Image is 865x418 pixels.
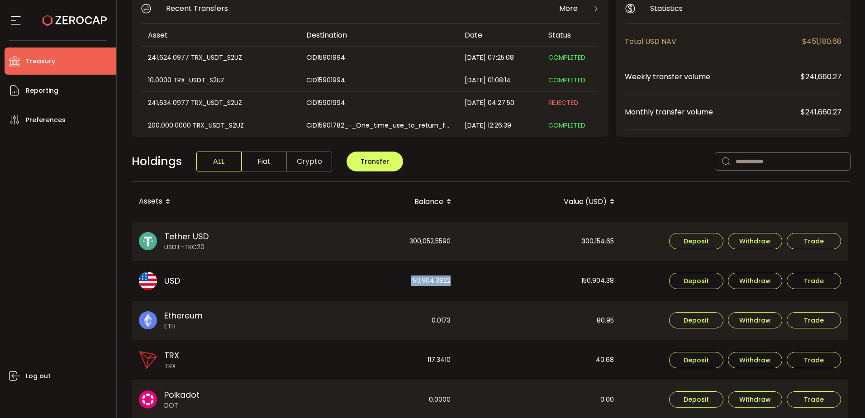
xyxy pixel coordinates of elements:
span: COMPLETED [548,121,585,130]
div: [DATE] 04:27:50 [457,98,541,108]
span: Trade [804,317,824,323]
button: Deposit [669,233,723,249]
span: Log out [26,370,51,383]
div: 40.68 [459,340,621,380]
div: 150,904.38 [459,261,621,301]
span: Treasury [26,55,55,68]
div: Assets [132,194,295,209]
span: Withdraw [739,396,771,403]
span: TRX [164,361,179,371]
div: 80.95 [459,301,621,340]
span: ALL [196,152,242,171]
span: Fiat [242,152,287,171]
button: Deposit [669,391,723,408]
span: Statistics [650,3,683,14]
span: Deposit [684,396,709,403]
div: 300,154.65 [459,222,621,261]
div: 241,634.0977 TRX_USDT_S2UZ [141,98,298,108]
button: Trade [787,312,841,328]
span: Tether USD [164,230,209,242]
span: COMPLETED [548,76,585,85]
span: Withdraw [739,278,771,284]
span: Monthly transfer volume [625,106,801,118]
span: Deposit [684,278,709,284]
img: trx_portfolio.png [139,351,157,369]
span: ETH [164,322,203,331]
div: [DATE] 07:25:08 [457,52,541,63]
span: $241,660.27 [801,106,841,118]
div: 200,000.0000 TRX_USDT_S2UZ [141,120,298,131]
div: 117.3410 [295,340,458,380]
div: Asset [141,30,299,40]
span: Trade [804,396,824,403]
iframe: Chat Widget [820,375,865,418]
span: USDT-TRC20 [164,242,209,252]
span: Trade [804,278,824,284]
button: Withdraw [728,391,782,408]
span: Withdraw [739,357,771,363]
span: REJECTED [548,98,578,107]
span: Withdraw [739,238,771,244]
span: Transfer [361,157,389,166]
div: Date [457,30,541,40]
div: 300,052.5590 [295,222,458,261]
div: Destination [299,30,457,40]
span: COMPLETED [548,53,585,62]
span: $451,180.68 [802,36,841,47]
span: Withdraw [739,317,771,323]
img: usdt_portfolio.svg [139,232,157,250]
span: Trade [804,357,824,363]
button: Withdraw [728,352,782,368]
span: USD [164,275,180,287]
span: Polkadot [164,389,200,401]
span: Recent Transfers [166,3,228,14]
img: usd_portfolio.svg [139,272,157,290]
div: CID15901782_-_One_time_use_to_return_funds [299,120,456,131]
div: 10.0000 TRX_USDT_S2UZ [141,75,298,85]
div: Balance [295,194,459,209]
div: Value (USD) [459,194,622,209]
button: Trade [787,352,841,368]
span: DOT [164,401,200,410]
span: Holdings [132,153,182,170]
span: Deposit [684,317,709,323]
img: dot_portfolio.svg [139,390,157,408]
button: Withdraw [728,312,782,328]
span: Trade [804,238,824,244]
button: Trade [787,391,841,408]
span: Deposit [684,357,709,363]
div: 0.0173 [295,301,458,340]
span: Weekly transfer volume [625,71,801,82]
button: Deposit [669,312,723,328]
span: Ethereum [164,309,203,322]
div: CID15901994 [299,75,456,85]
button: Withdraw [728,233,782,249]
button: Trade [787,273,841,289]
div: [DATE] 01:08:14 [457,75,541,85]
button: Withdraw [728,273,782,289]
button: Trade [787,233,841,249]
div: CID15901994 [299,98,456,108]
span: Deposit [684,238,709,244]
span: TRX [164,349,179,361]
span: $241,660.27 [801,71,841,82]
div: 241,624.0977 TRX_USDT_S2UZ [141,52,298,63]
div: [DATE] 12:26:39 [457,120,541,131]
button: Transfer [347,152,403,171]
img: eth_portfolio.svg [139,311,157,329]
div: Status [541,30,598,40]
div: 150,904.3822 [295,261,458,301]
span: Total USD NAV [625,36,802,47]
span: Preferences [26,114,66,127]
span: More [559,3,578,14]
button: Deposit [669,352,723,368]
span: Reporting [26,84,58,97]
div: CID15901994 [299,52,456,63]
button: Deposit [669,273,723,289]
span: Crypto [287,152,332,171]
